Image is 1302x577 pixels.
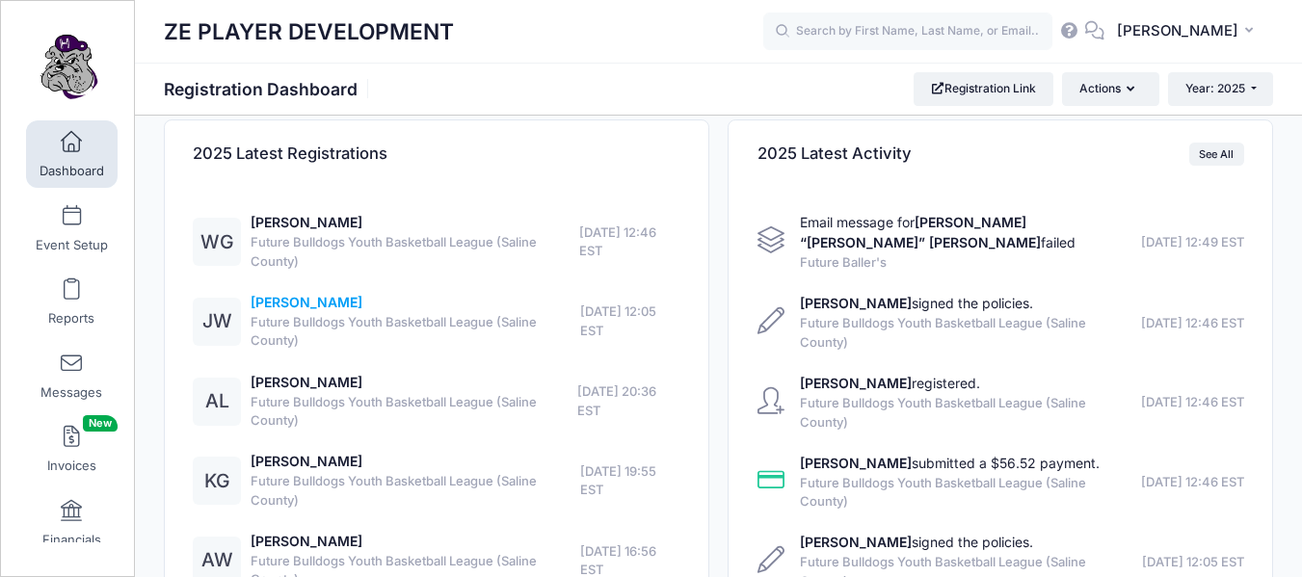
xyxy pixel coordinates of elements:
[26,489,118,557] a: Financials
[1185,81,1245,95] span: Year: 2025
[33,30,105,102] img: ZE PLAYER DEVELOPMENT
[83,415,118,432] span: New
[26,195,118,262] a: Event Setup
[1141,473,1244,492] span: [DATE] 12:46 EST
[1104,10,1273,54] button: [PERSON_NAME]
[1189,143,1244,166] a: See All
[800,295,912,311] strong: [PERSON_NAME]
[577,382,679,420] span: [DATE] 20:36 EST
[800,394,1135,432] span: Future Bulldogs Youth Basketball League (Saline County)
[26,120,118,188] a: Dashboard
[1141,393,1244,412] span: [DATE] 12:46 EST
[800,375,980,391] a: [PERSON_NAME]registered.
[1141,314,1244,333] span: [DATE] 12:46 EST
[251,233,579,271] span: Future Bulldogs Youth Basketball League (Saline County)
[164,10,454,54] h1: ZE PLAYER DEVELOPMENT
[193,298,241,346] div: JW
[42,532,101,548] span: Financials
[164,79,374,99] h1: Registration Dashboard
[1168,72,1273,105] button: Year: 2025
[800,314,1135,352] span: Future Bulldogs Youth Basketball League (Saline County)
[251,533,362,549] a: [PERSON_NAME]
[800,295,1033,311] a: [PERSON_NAME]signed the policies.
[26,268,118,335] a: Reports
[763,13,1052,51] input: Search by First Name, Last Name, or Email...
[193,235,241,251] a: WG
[580,462,680,500] span: [DATE] 19:55 EST
[800,214,1076,250] span: Email message for failed
[1142,553,1244,572] span: [DATE] 12:05 EST
[800,474,1135,511] span: Future Bulldogs Youth Basketball League (Saline County)
[914,72,1053,105] a: Registration Link
[251,374,362,390] a: [PERSON_NAME]
[193,218,241,266] div: WG
[40,164,104,180] span: Dashboard
[48,311,94,328] span: Reports
[1141,233,1244,252] span: [DATE] 12:49 EST
[800,253,1135,273] span: Future Baller's
[251,393,577,431] span: Future Bulldogs Youth Basketball League (Saline County)
[193,553,241,569] a: AW
[251,313,580,351] span: Future Bulldogs Youth Basketball League (Saline County)
[40,384,102,401] span: Messages
[36,237,108,253] span: Event Setup
[800,375,912,391] strong: [PERSON_NAME]
[1062,72,1158,105] button: Actions
[47,459,96,475] span: Invoices
[193,378,241,426] div: AL
[800,534,912,550] strong: [PERSON_NAME]
[800,214,1041,250] strong: [PERSON_NAME] “[PERSON_NAME]” [PERSON_NAME]
[193,394,241,410] a: AL
[193,474,241,490] a: KG
[800,455,912,471] strong: [PERSON_NAME]
[580,302,680,340] span: [DATE] 12:05 EST
[1,20,136,112] a: ZE PLAYER DEVELOPMENT
[193,314,241,330] a: JW
[800,455,1100,471] a: [PERSON_NAME]submitted a $56.52 payment.
[251,472,580,510] span: Future Bulldogs Youth Basketball League (Saline County)
[251,214,362,230] a: [PERSON_NAME]
[800,534,1033,550] a: [PERSON_NAME]signed the policies.
[251,453,362,469] a: [PERSON_NAME]
[26,342,118,409] a: Messages
[26,415,118,483] a: InvoicesNew
[193,457,241,505] div: KG
[193,127,387,182] h4: 2025 Latest Registrations
[579,223,680,261] span: [DATE] 12:46 EST
[757,127,912,182] h4: 2025 Latest Activity
[251,294,362,310] a: [PERSON_NAME]
[1117,20,1238,41] span: [PERSON_NAME]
